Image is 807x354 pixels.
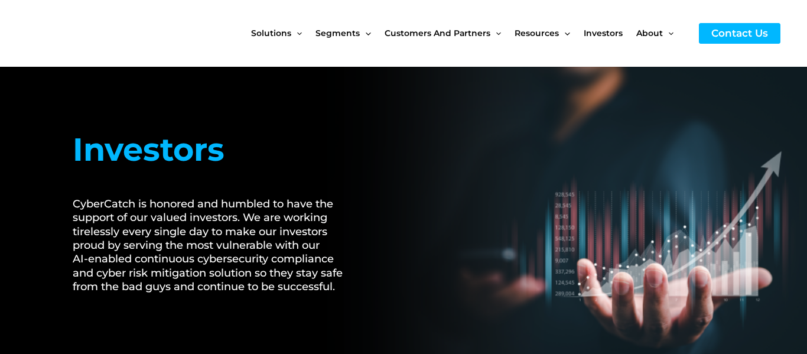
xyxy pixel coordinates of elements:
[699,23,780,44] a: Contact Us
[385,8,490,58] span: Customers and Partners
[251,8,687,58] nav: Site Navigation: New Main Menu
[515,8,559,58] span: Resources
[663,8,673,58] span: Menu Toggle
[251,8,291,58] span: Solutions
[490,8,501,58] span: Menu Toggle
[360,8,370,58] span: Menu Toggle
[584,8,636,58] a: Investors
[73,126,357,174] h1: Investors
[21,9,162,58] img: CyberCatch
[315,8,360,58] span: Segments
[559,8,570,58] span: Menu Toggle
[291,8,302,58] span: Menu Toggle
[584,8,623,58] span: Investors
[636,8,663,58] span: About
[73,197,357,294] h2: CyberCatch is honored and humbled to have the support of our valued investors. We are working tir...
